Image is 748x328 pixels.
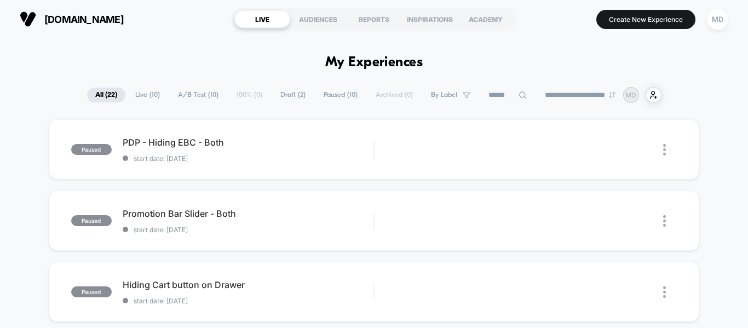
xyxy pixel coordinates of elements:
[127,88,168,102] span: Live ( 10 )
[87,88,125,102] span: All ( 22 )
[44,14,124,25] span: [DOMAIN_NAME]
[290,10,346,28] div: AUDIENCES
[315,88,366,102] span: Paused ( 10 )
[458,10,514,28] div: ACADEMY
[16,10,127,28] button: [DOMAIN_NAME]
[123,208,373,219] span: Promotion Bar Slider - Both
[325,55,423,71] h1: My Experiences
[663,215,666,227] img: close
[625,91,636,99] p: MD
[234,10,290,28] div: LIVE
[663,144,666,156] img: close
[123,226,373,234] span: start date: [DATE]
[20,11,36,27] img: Visually logo
[346,10,402,28] div: REPORTS
[123,297,373,305] span: start date: [DATE]
[663,286,666,298] img: close
[71,144,112,155] span: paused
[170,88,227,102] span: A/B Test ( 10 )
[707,9,728,30] div: MD
[609,91,615,98] img: end
[123,137,373,148] span: PDP - Hiding EBC - Both
[123,279,373,290] span: Hiding Cart button on Drawer
[71,286,112,297] span: paused
[704,8,732,31] button: MD
[71,215,112,226] span: paused
[402,10,458,28] div: INSPIRATIONS
[596,10,695,29] button: Create New Experience
[123,154,373,163] span: start date: [DATE]
[431,91,457,99] span: By Label
[272,88,314,102] span: Draft ( 2 )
